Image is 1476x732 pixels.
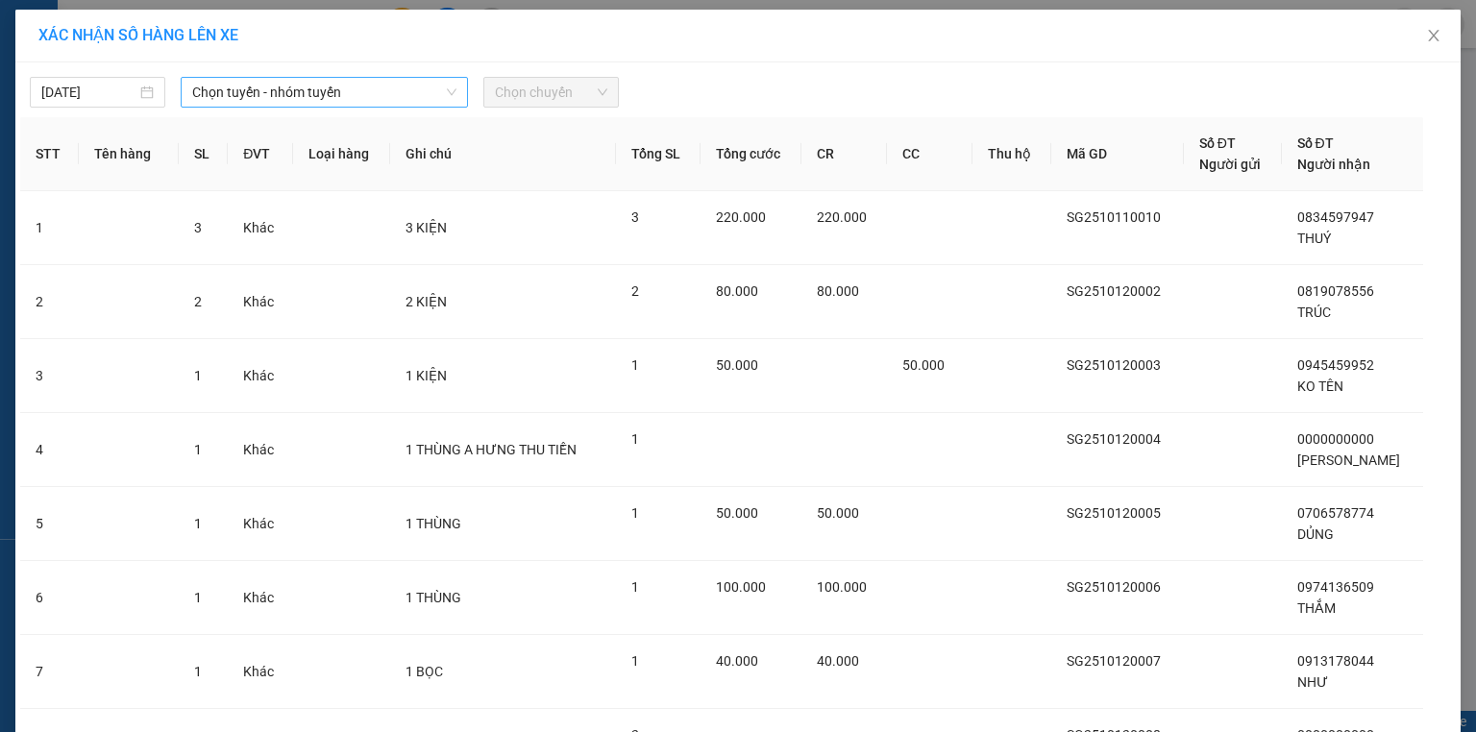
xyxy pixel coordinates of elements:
span: THẮM [1297,600,1336,616]
td: 7 [20,635,79,709]
th: Mã GD [1051,117,1184,191]
span: 1 [631,431,639,447]
span: 0974136509 [1297,579,1374,595]
th: Tổng cước [701,117,801,191]
th: CC [887,117,972,191]
td: Khác [228,413,293,487]
span: 3 KIỆN [406,220,447,235]
span: 50.000 [716,505,758,521]
span: 2 KIỆN [406,294,447,309]
li: 995 [PERSON_NAME] [9,42,366,66]
span: 1 [194,516,202,531]
span: 3 [194,220,202,235]
td: Khác [228,191,293,265]
b: Nhà Xe Hà My [111,12,256,37]
span: 1 THÙNG A HƯNG THU TIỀN [406,442,577,457]
th: CR [801,117,887,191]
span: SG2510120004 [1067,431,1161,447]
td: 6 [20,561,79,635]
span: 50.000 [817,505,859,521]
span: 100.000 [716,579,766,595]
span: 0945459952 [1297,357,1374,373]
span: SG2510120002 [1067,283,1161,299]
span: 0913178044 [1297,653,1374,669]
span: 1 [631,357,639,373]
span: TRÚC [1297,305,1331,320]
span: close [1426,28,1441,43]
td: 1 [20,191,79,265]
span: Số ĐT [1199,135,1236,151]
th: Tên hàng [79,117,179,191]
span: 0706578774 [1297,505,1374,521]
span: 220.000 [817,209,867,225]
td: 4 [20,413,79,487]
span: Người nhận [1297,157,1370,172]
td: Khác [228,561,293,635]
span: 0819078556 [1297,283,1374,299]
span: 220.000 [716,209,766,225]
th: Loại hàng [293,117,390,191]
span: 0000000000 [1297,431,1374,447]
input: 12/10/2025 [41,82,136,103]
span: SG2510120003 [1067,357,1161,373]
span: down [446,86,457,98]
td: 5 [20,487,79,561]
span: 1 [194,590,202,605]
span: 3 [631,209,639,225]
td: Khác [228,339,293,413]
span: Chọn tuyến - nhóm tuyến [192,78,456,107]
span: 1 THÙNG [406,590,461,605]
span: 1 [631,653,639,669]
td: Khác [228,635,293,709]
span: 1 THÙNG [406,516,461,531]
span: 80.000 [817,283,859,299]
span: 1 [194,368,202,383]
span: SG2510120007 [1067,653,1161,669]
span: 80.000 [716,283,758,299]
th: SL [179,117,228,191]
span: 2 [194,294,202,309]
b: GỬI : [GEOGRAPHIC_DATA] [9,120,333,152]
td: 3 [20,339,79,413]
th: Tổng SL [616,117,701,191]
span: 40.000 [817,653,859,669]
td: Khác [228,487,293,561]
span: SG2510120005 [1067,505,1161,521]
span: SG2510110010 [1067,209,1161,225]
td: 2 [20,265,79,339]
span: 1 [631,579,639,595]
span: 1 [631,505,639,521]
span: Chọn chuyến [495,78,607,107]
span: 1 BỌC [406,664,443,679]
span: Số ĐT [1297,135,1334,151]
th: STT [20,117,79,191]
span: 1 [194,442,202,457]
span: 2 [631,283,639,299]
span: Người gửi [1199,157,1261,172]
th: ĐVT [228,117,293,191]
span: 50.000 [902,357,945,373]
span: [PERSON_NAME] [1297,452,1400,468]
th: Thu hộ [972,117,1051,191]
span: XÁC NHẬN SỐ HÀNG LÊN XE [38,26,238,44]
li: 0946 508 595 [9,66,366,90]
button: Close [1407,10,1461,63]
span: DỦNG [1297,526,1334,542]
span: 1 [194,664,202,679]
span: THUÝ [1297,231,1331,246]
th: Ghi chú [390,117,616,191]
span: phone [111,70,126,85]
td: Khác [228,265,293,339]
span: environment [111,46,126,61]
span: 100.000 [817,579,867,595]
span: 1 KIỆN [406,368,447,383]
span: SG2510120006 [1067,579,1161,595]
span: KO TÊN [1297,378,1343,394]
span: NHƯ [1297,674,1328,690]
span: 50.000 [716,357,758,373]
span: 40.000 [716,653,758,669]
span: 0834597947 [1297,209,1374,225]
